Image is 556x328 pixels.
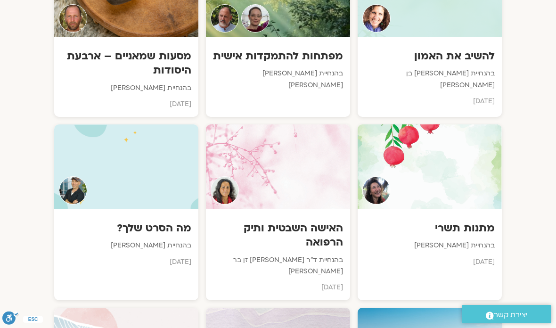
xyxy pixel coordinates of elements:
[365,49,495,63] h3: להשיב את האמון
[365,240,495,251] p: בהנחיית [PERSON_NAME]
[365,221,495,235] h3: מתנות תשרי
[59,176,87,205] img: Teacher
[358,124,502,300] a: Teacherמתנות תשריבהנחיית [PERSON_NAME][DATE]
[213,221,343,249] h3: האישה השבטית ותיק הרפואה
[211,176,239,205] img: Teacher
[362,4,391,33] img: Teacher
[213,49,343,63] h3: מפתחות להתמקדות אישית
[211,4,239,33] img: Teacher
[241,4,270,33] img: Teacher
[494,309,528,321] span: יצירת קשר
[362,176,391,205] img: Teacher
[61,49,191,77] h3: מסעות שמאניים – ארבעת היסודות
[59,4,87,33] img: Teacher
[61,221,191,235] h3: מה הסרט שלך?
[365,96,495,107] p: [DATE]
[462,305,551,323] a: יצירת קשר
[213,68,343,91] p: בהנחיית [PERSON_NAME] [PERSON_NAME]
[54,124,198,300] a: Teacherמה הסרט שלך?בהנחיית [PERSON_NAME][DATE]
[206,124,350,300] a: Teacherהאישה השבטית ותיק הרפואהבהנחיית ד״ר [PERSON_NAME] זן בר [PERSON_NAME][DATE]
[213,282,343,293] p: [DATE]
[365,68,495,91] p: בהנחיית [PERSON_NAME] בן [PERSON_NAME]
[61,82,191,94] p: בהנחיית [PERSON_NAME]
[61,256,191,268] p: [DATE]
[365,256,495,268] p: [DATE]
[61,240,191,251] p: בהנחיית [PERSON_NAME]
[61,98,191,110] p: [DATE]
[213,254,343,278] p: בהנחיית ד״ר [PERSON_NAME] זן בר [PERSON_NAME]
